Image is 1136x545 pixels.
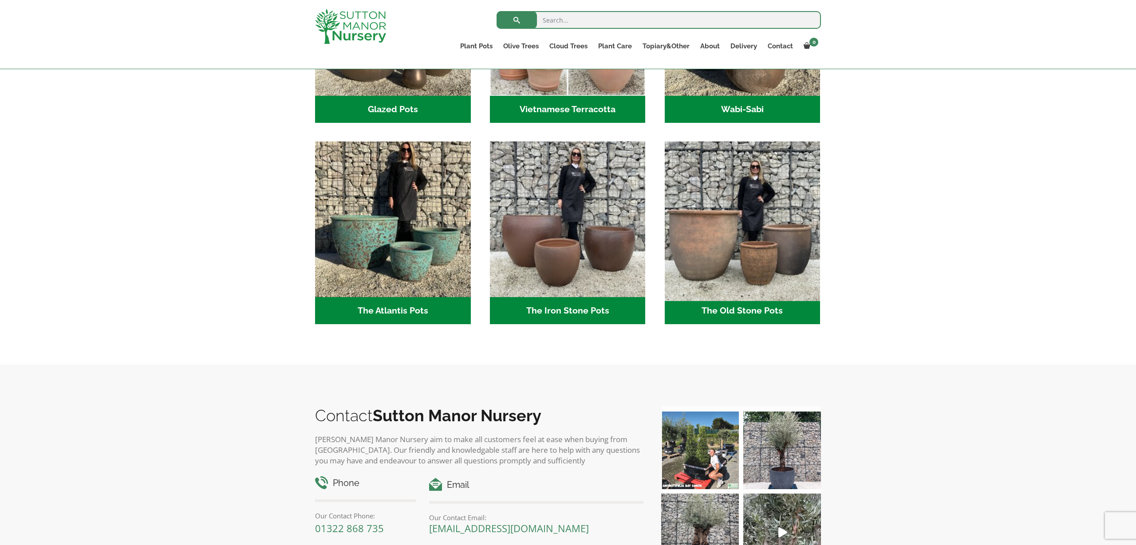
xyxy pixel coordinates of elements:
h2: Wabi-Sabi [665,96,820,123]
a: [EMAIL_ADDRESS][DOMAIN_NAME] [429,521,589,535]
img: A beautiful multi-stem Spanish Olive tree potted in our luxurious fibre clay pots 😍😍 [743,412,821,489]
img: The Old Stone Pots [661,138,824,301]
a: 01322 868 735 [315,521,384,535]
a: Delivery [725,40,762,52]
h4: Email [429,478,643,492]
img: The Iron Stone Pots [490,141,646,297]
img: logo [315,9,386,44]
p: [PERSON_NAME] Manor Nursery aim to make all customers feel at ease when buying from [GEOGRAPHIC_D... [315,434,643,466]
span: 0 [809,38,818,47]
img: The Atlantis Pots [315,141,471,297]
svg: Play [778,527,787,537]
a: 0 [798,40,821,52]
a: Visit product category The Iron Stone Pots [490,141,646,324]
h2: The Old Stone Pots [665,297,820,325]
h2: The Iron Stone Pots [490,297,646,325]
p: Our Contact Email: [429,512,643,523]
img: Our elegant & picturesque Angustifolia Cones are an exquisite addition to your Bay Tree collectio... [661,412,739,489]
a: About [695,40,725,52]
a: Visit product category The Old Stone Pots [665,141,820,324]
h2: Contact [315,406,643,425]
a: Topiary&Other [637,40,695,52]
a: Contact [762,40,798,52]
p: Our Contact Phone: [315,510,416,521]
b: Sutton Manor Nursery [373,406,541,425]
a: Olive Trees [498,40,544,52]
h2: The Atlantis Pots [315,297,471,325]
a: Cloud Trees [544,40,593,52]
h2: Vietnamese Terracotta [490,96,646,123]
input: Search... [497,11,821,29]
h2: Glazed Pots [315,96,471,123]
a: Visit product category The Atlantis Pots [315,141,471,324]
a: Plant Pots [455,40,498,52]
h4: Phone [315,476,416,490]
a: Plant Care [593,40,637,52]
